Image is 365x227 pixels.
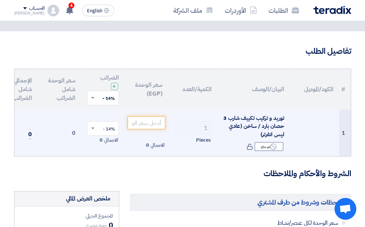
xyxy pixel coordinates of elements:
div: المجموع الجزئي [20,212,113,220]
span: + [112,82,116,91]
span: English [87,8,102,13]
a: الطلبات [263,2,305,19]
div: غير متاح [254,142,283,151]
ng-select: VAT [87,121,119,136]
span: Pieces [196,137,211,144]
span: 0 [100,137,103,144]
img: profile_test.png [47,5,59,16]
div: ملخص العرض المالي [66,194,110,203]
td: 1 [339,110,351,157]
h3: تفاصيل الطلب [14,46,351,57]
div: [PERSON_NAME] [14,11,45,15]
th: الضرائب [81,69,125,110]
a: ملف الشركة [167,2,219,19]
button: English [82,5,114,16]
input: RFQ_STEP1.ITEMS.2.AMOUNT_TITLE [175,121,212,134]
span: سعر الوحدة لكل عنصر/نشاط [190,219,338,227]
th: الكمية/العدد [168,69,217,110]
h5: ملاحظات وشروط من طرف المشتري [130,194,351,210]
th: سعر الوحدة (EGP) [125,69,168,110]
div: الحساب [29,5,45,12]
img: Teradix logo [314,6,351,14]
th: الكود/الموديل [290,69,339,110]
a: الأوردرات [219,2,263,19]
span: 0 [28,130,32,139]
h3: الشروط والأحكام والملاحظات [14,168,351,179]
th: سعر الوحدة شامل الضرائب [38,69,81,110]
span: توريد و تركيب تكييف شارب 3 حصان بارد / ساخن (عادي ليس انفرتر) [223,114,284,138]
th: البيان/الوصف [217,69,290,110]
span: 4 [69,3,74,8]
span: 0 [146,142,149,149]
div: Open chat [335,198,356,220]
input: أدخل سعر الوحدة [128,116,165,129]
th: # [339,69,351,110]
span: الاجمالي [150,142,164,149]
span: الاجمالي [104,137,118,144]
td: 0 [38,110,81,157]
